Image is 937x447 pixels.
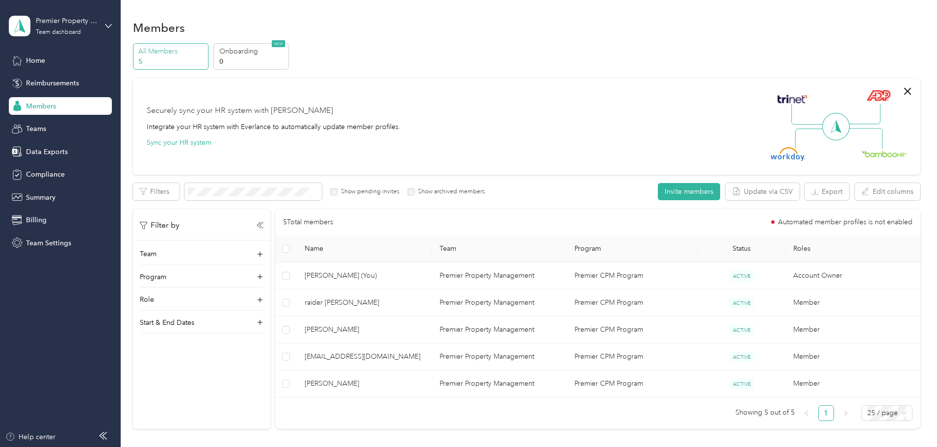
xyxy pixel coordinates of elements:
span: Name [305,244,424,253]
button: Update via CSV [726,183,800,200]
li: Next Page [838,405,854,421]
span: Teams [26,124,46,134]
img: Line Left Up [791,104,826,125]
td: Premier CPM Program [567,289,698,316]
p: Program [140,272,166,282]
span: Home [26,55,45,66]
span: Billing [26,215,47,225]
td: Premier Property Management [432,289,567,316]
img: Line Left Down [795,128,829,148]
label: Show archived members [415,187,485,196]
img: ADP [866,90,890,101]
td: Member [785,343,920,370]
button: left [799,405,814,421]
span: Data Exports [26,147,68,157]
td: Premier CPM Program [567,263,698,289]
th: Program [567,236,698,263]
span: Reimbursements [26,78,79,88]
p: 0 [219,56,286,67]
div: Team dashboard [36,29,81,35]
span: [PERSON_NAME] [305,324,424,335]
p: Start & End Dates [140,317,194,328]
button: Sync your HR system [147,137,211,148]
span: Members [26,101,56,111]
div: Premier Property Management [36,16,97,26]
td: Premier Property Management [432,343,567,370]
span: left [804,410,809,416]
p: All Members [138,46,205,56]
li: Previous Page [799,405,814,421]
span: NEW [272,40,285,47]
span: ACTIVE [729,352,754,362]
p: Filter by [140,219,180,232]
span: Team Settings [26,238,71,248]
span: 25 / page [867,406,907,421]
p: Team [140,249,156,259]
td: Member [785,370,920,397]
span: [EMAIL_ADDRESS][DOMAIN_NAME] [305,351,424,362]
span: ACTIVE [729,325,754,335]
span: right [843,410,849,416]
iframe: Everlance-gr Chat Button Frame [882,392,937,447]
li: 1 [818,405,834,421]
button: Help center [5,432,55,442]
th: Status [698,236,785,263]
img: Line Right Down [848,128,883,149]
span: [PERSON_NAME] [305,378,424,389]
button: right [838,405,854,421]
button: Invite members [658,183,720,200]
th: Team [432,236,567,263]
img: Line Right Up [846,104,881,125]
button: Edit columns [855,183,920,200]
p: 5 [138,56,205,67]
div: Securely sync your HR system with [PERSON_NAME] [147,105,333,117]
span: Compliance [26,169,65,180]
span: ACTIVE [729,379,754,389]
td: Angela Whitebean [297,370,432,397]
div: Integrate your HR system with Everlance to automatically update member profiles. [147,122,400,132]
button: Filters [133,183,180,200]
td: Premier Property Management [432,263,567,289]
span: Showing 5 out of 5 [735,405,795,420]
td: patkgea@yahoo.com [297,343,432,370]
label: Show pending invites [338,187,399,196]
p: Onboarding [219,46,286,56]
td: Account Owner [785,263,920,289]
span: Automated member profiles is not enabled [778,219,912,226]
a: 1 [819,406,833,421]
img: BambooHR [861,150,907,157]
p: 5 Total members [283,217,333,228]
span: ACTIVE [729,271,754,281]
img: Trinet [775,92,809,106]
td: Premier Property Management [432,370,567,397]
th: Name [297,236,432,263]
td: Premier CPM Program [567,316,698,343]
td: Premier CPM Program [567,370,698,397]
span: [PERSON_NAME] (You) [305,270,424,281]
td: Premier Property Management [432,316,567,343]
td: Christina Corn (You) [297,263,432,289]
span: raider [PERSON_NAME] [305,297,424,308]
h1: Members [133,23,185,33]
button: Export [805,183,849,200]
span: Summary [26,192,55,203]
p: Role [140,294,154,305]
td: Premier CPM Program [567,343,698,370]
td: Member [785,316,920,343]
span: ACTIVE [729,298,754,308]
td: raider garcia [297,289,432,316]
td: Member [785,289,920,316]
div: Page Size [861,405,912,421]
td: Terry Lane [297,316,432,343]
th: Roles [785,236,920,263]
img: Workday [771,147,805,161]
